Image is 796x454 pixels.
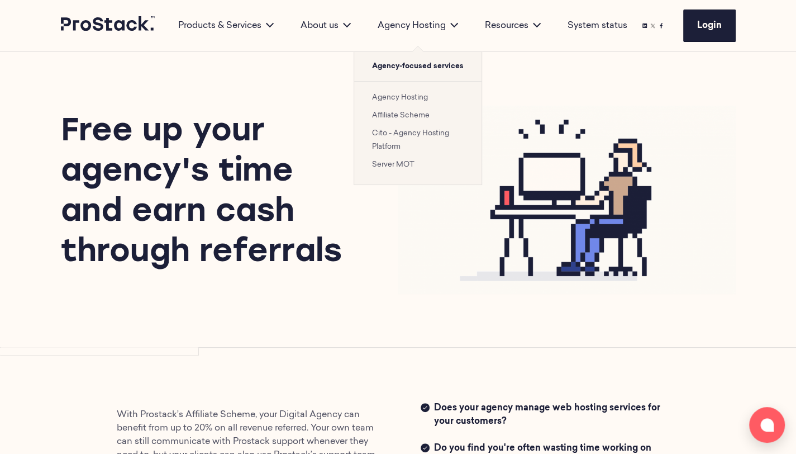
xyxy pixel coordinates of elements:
div: Agency Hosting [364,19,471,32]
span: Login [697,21,722,30]
a: Server MOT [372,161,414,168]
span: Does your agency manage web hosting services for your customers? [434,401,680,428]
div: About us [287,19,364,32]
a: Affiliate Scheme [372,112,430,119]
a: Prostack logo [61,16,156,35]
button: Open chat window [749,407,785,443]
div: Products & Services [165,19,287,32]
a: Login [683,10,736,42]
img: 2@3x-1024x773-1-768x429.png [398,106,736,294]
div: Resources [471,19,554,32]
a: System status [568,19,627,32]
a: Agency Hosting [372,94,428,101]
span: Agency-focused services [354,52,482,81]
a: Cito - Agency Hosting Platform [372,130,449,150]
h1: Free up your agency's time and earn cash through referrals [61,112,358,273]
